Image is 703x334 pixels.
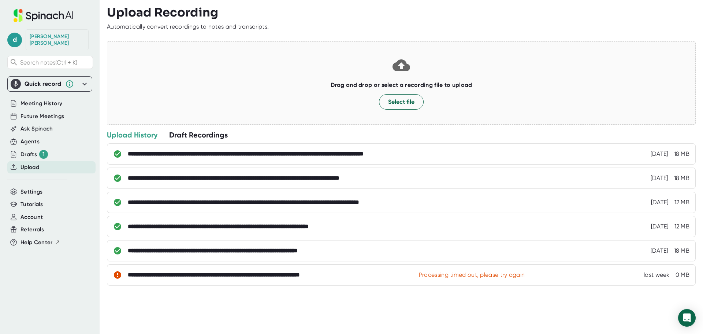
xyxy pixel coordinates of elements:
[644,271,670,279] div: 8/22/2025, 10:27:20 AM
[331,81,472,88] b: Drag and drop or select a recording file to upload
[21,112,64,121] button: Future Meetings
[674,175,690,182] div: 18 MB
[20,59,77,66] span: Search notes (Ctrl + K)
[674,247,690,254] div: 18 MB
[25,80,62,88] div: Quick record
[678,309,696,327] div: Open Intercom Messenger
[379,94,424,110] button: Select file
[651,247,668,254] div: 8/26/2025, 2:28:06 PM
[651,199,669,206] div: 8/29/2025, 4:26:42 PM
[674,199,690,206] div: 12 MB
[651,175,668,182] div: 8/29/2025, 4:27:50 PM
[651,150,668,158] div: 8/29/2025, 4:29:36 PM
[21,163,39,172] button: Upload
[21,213,43,221] button: Account
[39,150,48,159] div: 1
[7,33,22,47] span: d
[30,33,85,46] div: Dennis Walker
[21,150,48,159] div: Drafts
[107,5,696,19] h3: Upload Recording
[107,23,269,30] div: Automatically convert recordings to notes and transcripts.
[107,130,157,140] div: Upload History
[21,99,62,108] button: Meeting History
[388,98,414,106] span: Select file
[21,225,44,234] button: Referrals
[21,200,43,209] button: Tutorials
[169,130,228,140] div: Draft Recordings
[21,137,40,146] button: Agents
[21,188,43,196] button: Settings
[21,150,48,159] button: Drafts 1
[21,238,60,247] button: Help Center
[674,150,690,158] div: 18 MB
[651,223,669,230] div: 8/26/2025, 2:48:18 PM
[676,271,689,279] div: 0 MB
[419,271,525,279] div: Processing timed out, please try again
[674,223,690,230] div: 12 MB
[21,238,53,247] span: Help Center
[11,77,89,91] div: Quick record
[21,125,53,133] button: Ask Spinach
